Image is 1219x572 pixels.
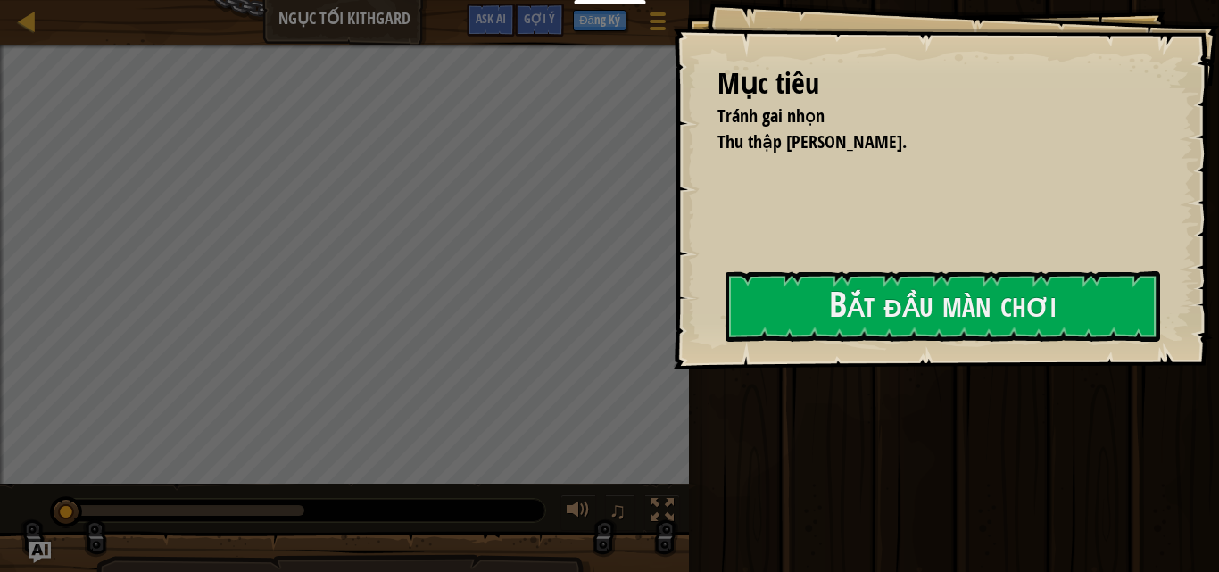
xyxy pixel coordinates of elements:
[524,10,555,27] span: Gợi ý
[644,494,680,531] button: Bật tắt chế độ toàn màn hình
[726,271,1160,342] button: Bắt đầu màn chơi
[695,129,1152,155] li: Thu thập viên ngọc.
[605,494,635,531] button: ♫
[717,104,825,128] span: Tránh gai nhọn
[573,10,626,31] button: Đăng Ký
[29,542,51,563] button: Ask AI
[717,63,1157,104] div: Mục tiêu
[560,494,596,531] button: Tùy chỉnh âm lượng
[695,104,1152,129] li: Tránh gai nhọn
[609,497,626,524] span: ♫
[635,4,680,46] button: Hiện game menu
[717,129,907,153] span: Thu thập [PERSON_NAME].
[476,10,506,27] span: Ask AI
[467,4,515,37] button: Ask AI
